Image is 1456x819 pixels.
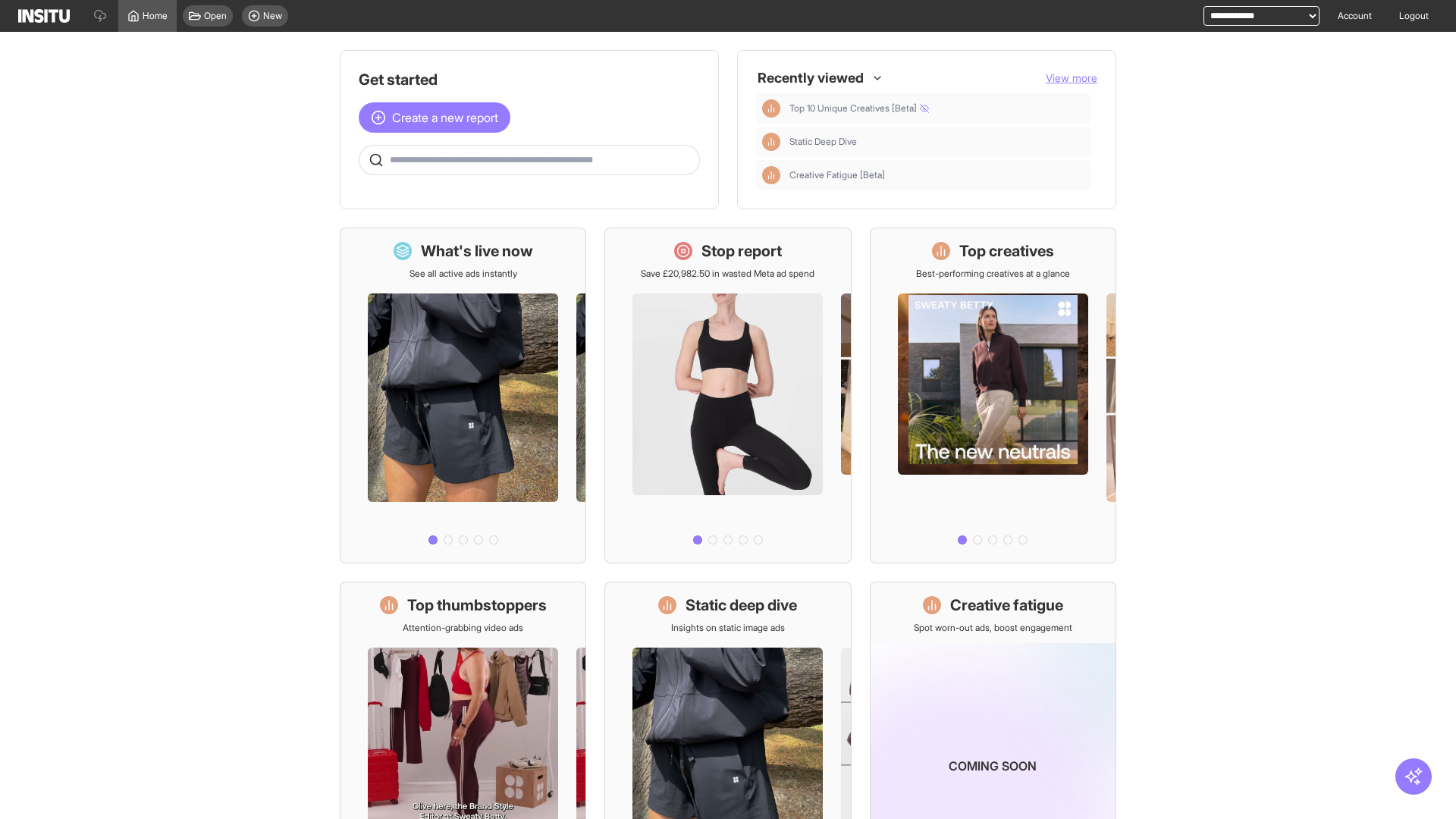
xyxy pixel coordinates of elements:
[789,169,1085,181] span: Creative Fatigue [Beta]
[403,622,523,634] p: Attention-grabbing video ads
[407,595,547,616] h1: Top thumbstoppers
[204,10,227,22] span: Open
[701,240,782,262] h1: Stop report
[1046,71,1097,84] span: View more
[359,102,510,133] button: Create a new report
[762,166,780,184] div: Insights
[916,268,1070,280] p: Best-performing creatives at a glance
[421,240,533,262] h1: What's live now
[359,69,700,90] h1: Get started
[789,102,1085,115] span: Top 10 Unique Creatives [Beta]
[671,622,785,634] p: Insights on static image ads
[789,102,929,115] span: Top 10 Unique Creatives [Beta]
[686,595,797,616] h1: Static deep dive
[762,133,780,151] div: Insights
[392,108,498,127] span: Create a new report
[143,10,168,22] span: Home
[1046,71,1097,86] button: View more
[409,268,517,280] p: See all active ads instantly
[870,227,1116,563] a: Top creativesBest-performing creatives at a glance
[604,227,851,563] a: Stop reportSave £20,982.50 in wasted Meta ad spend
[789,169,885,181] span: Creative Fatigue [Beta]
[762,99,780,118] div: Insights
[18,9,70,23] img: Logo
[641,268,814,280] p: Save £20,982.50 in wasted Meta ad spend
[340,227,586,563] a: What's live nowSee all active ads instantly
[959,240,1054,262] h1: Top creatives
[789,136,1085,148] span: Static Deep Dive
[789,136,857,148] span: Static Deep Dive
[263,10,282,22] span: New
